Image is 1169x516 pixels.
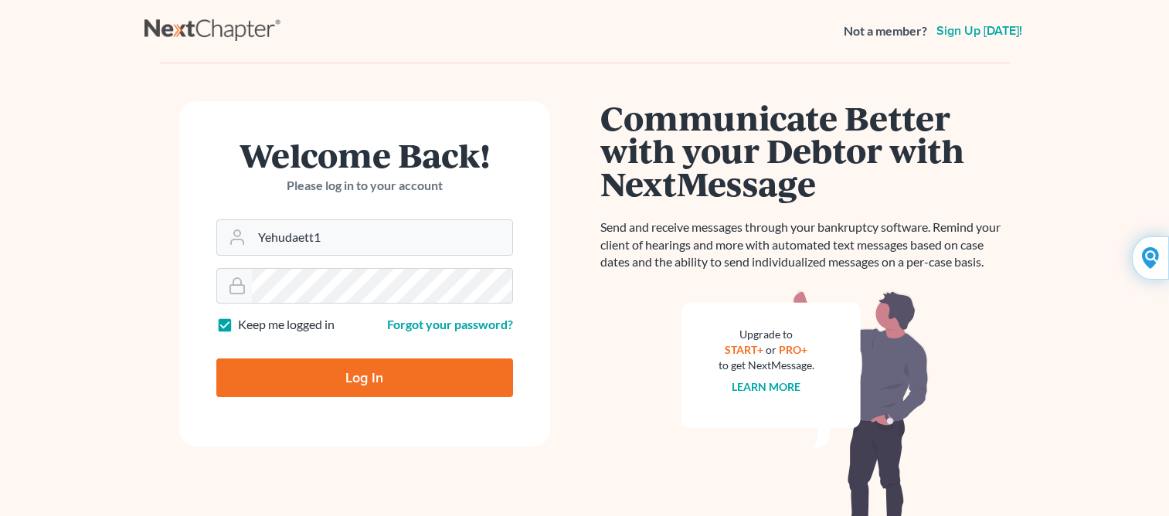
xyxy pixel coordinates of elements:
[600,219,1010,272] p: Send and receive messages through your bankruptcy software. Remind your client of hearings and mo...
[933,25,1025,37] a: Sign up [DATE]!
[732,380,800,393] a: Learn more
[238,316,335,334] label: Keep me logged in
[725,343,763,356] a: START+
[844,22,927,40] strong: Not a member?
[766,343,777,356] span: or
[719,327,814,342] div: Upgrade to
[216,138,513,171] h1: Welcome Back!
[216,358,513,397] input: Log In
[987,63,997,81] a: ×
[172,63,997,78] div: Sorry, but you don't have permission to access this page
[216,177,513,195] p: Please log in to your account
[387,317,513,331] a: Forgot your password?
[252,220,512,254] input: Email Address
[779,343,807,356] a: PRO+
[600,101,1010,200] h1: Communicate Better with your Debtor with NextMessage
[719,358,814,373] div: to get NextMessage.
